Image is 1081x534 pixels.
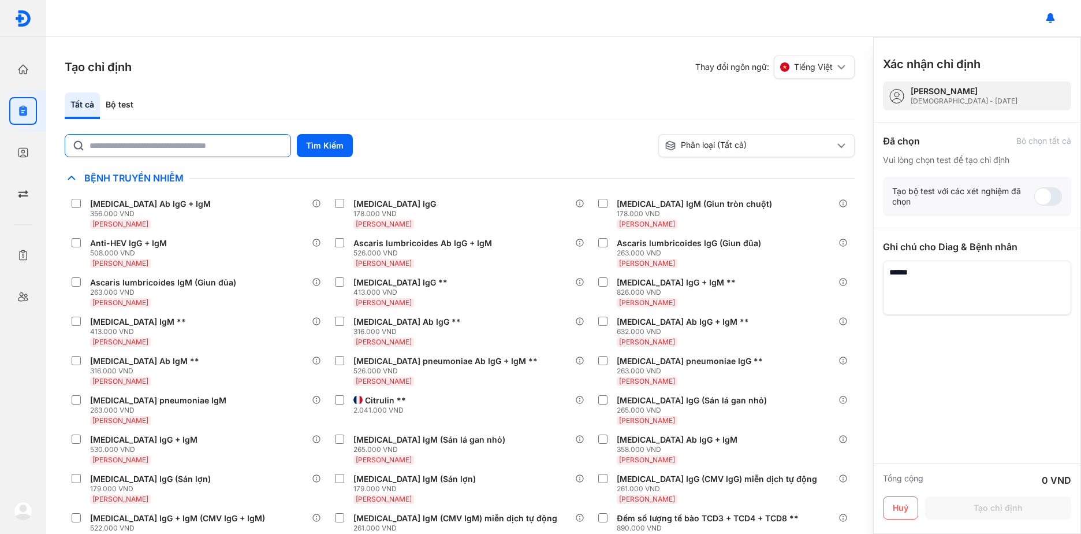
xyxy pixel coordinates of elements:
div: [MEDICAL_DATA] IgM (Sán lá gan nhỏ) [353,435,505,445]
div: [MEDICAL_DATA] IgG + IgM ** [617,277,736,288]
div: 508.000 VND [90,249,172,258]
div: Ascaris lumbricoides IgG (Giun đũa) [617,238,761,249]
div: [MEDICAL_DATA] IgM (Giun tròn chuột) [617,199,772,209]
span: [PERSON_NAME] [356,259,412,268]
div: 179.000 VND [90,484,215,494]
div: 522.000 VND [90,524,270,533]
span: [PERSON_NAME] [619,377,675,385]
div: 178.000 VND [617,209,777,218]
span: [PERSON_NAME] [619,259,675,268]
div: 265.000 VND [617,406,771,415]
div: 526.000 VND [353,366,542,376]
button: Tìm Kiếm [297,134,353,157]
span: [PERSON_NAME] [92,377,148,385]
div: [MEDICAL_DATA] Ab IgG + IgM ** [617,317,749,327]
div: Phân loại (Tất cả) [665,140,834,151]
div: Anti-HEV IgG + IgM [90,238,167,249]
div: 263.000 VND [90,406,231,415]
h3: Xác nhận chỉ định [883,56,981,72]
div: [MEDICAL_DATA] IgG (Sán lợn) [90,474,211,484]
div: [MEDICAL_DATA] IgM (CMV IgM) miễn dịch tự động [353,513,557,524]
button: Huỷ [883,496,918,520]
div: [MEDICAL_DATA] Ab IgG + IgM [617,435,737,445]
div: 178.000 VND [353,209,441,218]
img: logo [14,10,32,27]
div: [MEDICAL_DATA] Ab IgM ** [90,356,199,366]
span: [PERSON_NAME] [356,338,412,346]
span: [PERSON_NAME] [619,455,675,464]
div: 261.000 VND [353,524,562,533]
div: 413.000 VND [90,327,191,336]
span: [PERSON_NAME] [356,377,412,385]
div: [MEDICAL_DATA] IgG (Sán lá gan nhỏ) [617,395,767,406]
div: Thay đổi ngôn ngữ: [695,55,855,79]
span: [PERSON_NAME] [92,416,148,425]
div: [DEMOGRAPHIC_DATA] - [DATE] [911,97,1017,106]
div: Đã chọn [883,134,920,148]
div: Tất cả [65,92,100,119]
span: [PERSON_NAME] [92,298,148,307]
span: [PERSON_NAME] [92,495,148,503]
div: [MEDICAL_DATA] Ab IgG + IgM [90,199,211,209]
div: [MEDICAL_DATA] IgM ** [90,317,186,327]
div: [MEDICAL_DATA] IgG [353,199,436,209]
div: 358.000 VND [617,445,742,454]
div: 0 VND [1042,473,1071,487]
span: [PERSON_NAME] [619,495,675,503]
div: [MEDICAL_DATA] IgG + IgM (CMV IgG + IgM) [90,513,265,524]
span: Bệnh Truyền Nhiễm [79,172,189,184]
div: [MEDICAL_DATA] pneumoniae IgM [90,395,226,406]
div: [MEDICAL_DATA] pneumoniae Ab IgG + IgM ** [353,356,538,366]
span: [PERSON_NAME] [356,495,412,503]
div: 632.000 VND [617,327,754,336]
div: 316.000 VND [90,366,204,376]
div: [MEDICAL_DATA] IgG + IgM [90,435,197,445]
span: [PERSON_NAME] [619,298,675,307]
span: [PERSON_NAME] [356,220,412,228]
div: Ascaris lumbricoides IgM (Giun đũa) [90,277,236,288]
div: [PERSON_NAME] [911,86,1017,97]
div: [MEDICAL_DATA] IgG ** [353,277,448,288]
div: [MEDICAL_DATA] Ab IgG ** [353,317,461,327]
h3: Tạo chỉ định [65,59,132,75]
div: 179.000 VND [353,484,480,494]
span: [PERSON_NAME] [619,338,675,346]
span: [PERSON_NAME] [619,220,675,228]
div: 263.000 VND [90,288,241,297]
div: [MEDICAL_DATA] IgM (Sán lợn) [353,474,476,484]
div: Citrulin ** [365,395,406,406]
div: Bỏ chọn tất cả [1016,136,1071,146]
div: 263.000 VND [617,249,766,258]
span: [PERSON_NAME] [92,338,148,346]
div: Đếm số lượng tế bào TCD3 + TCD4 + TCD8 ** [617,513,799,524]
div: [MEDICAL_DATA] IgG (CMV IgG) miễn dịch tự động [617,474,817,484]
span: [PERSON_NAME] [619,416,675,425]
button: Tạo chỉ định [925,496,1071,520]
div: 526.000 VND [353,249,497,258]
div: 2.041.000 VND [353,406,411,415]
span: Tiếng Việt [794,62,833,72]
div: 530.000 VND [90,445,202,454]
div: 316.000 VND [353,327,465,336]
div: 826.000 VND [617,288,740,297]
div: 413.000 VND [353,288,452,297]
div: Tạo bộ test với các xét nghiệm đã chọn [892,186,1034,207]
div: 265.000 VND [353,445,510,454]
div: [MEDICAL_DATA] pneumoniae IgG ** [617,356,763,366]
div: Vui lòng chọn test để tạo chỉ định [883,155,1071,165]
div: 263.000 VND [617,366,767,376]
div: 356.000 VND [90,209,215,218]
div: 261.000 VND [617,484,822,494]
div: Ascaris lumbricoides Ab IgG + IgM [353,238,492,249]
span: [PERSON_NAME] [356,455,412,464]
span: [PERSON_NAME] [92,259,148,268]
span: [PERSON_NAME] [92,455,148,464]
span: [PERSON_NAME] [356,298,412,307]
div: 890.000 VND [617,524,803,533]
img: logo [14,502,32,520]
div: Bộ test [100,92,139,119]
div: Ghi chú cho Diag & Bệnh nhân [883,240,1071,254]
div: Tổng cộng [883,473,923,487]
span: [PERSON_NAME] [92,220,148,228]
